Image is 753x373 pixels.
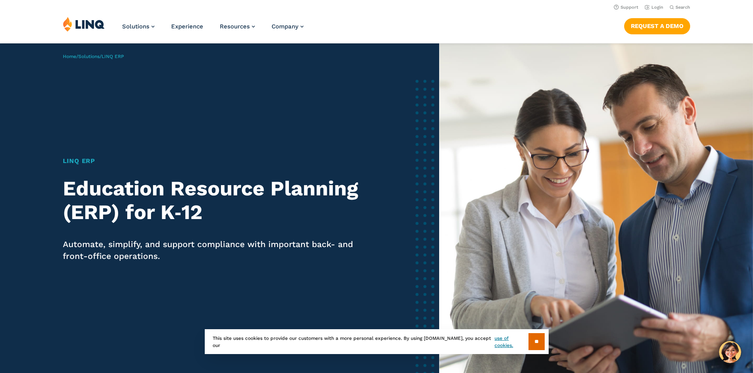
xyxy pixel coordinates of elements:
a: Solutions [78,54,100,59]
a: Solutions [122,23,155,30]
a: Login [645,5,663,10]
p: Automate, simplify, and support compliance with important back- and front-office operations. [63,238,360,262]
a: Company [272,23,304,30]
a: use of cookies. [494,335,528,349]
nav: Button Navigation [624,17,690,34]
h2: Education Resource Planning (ERP) for K‑12 [63,177,360,224]
a: Home [63,54,76,59]
span: / / [63,54,124,59]
nav: Primary Navigation [122,17,304,43]
button: Hello, have a question? Let’s chat. [719,341,741,363]
div: This site uses cookies to provide our customers with a more personal experience. By using [DOMAIN... [205,329,549,354]
h1: LINQ ERP [63,156,360,166]
span: Company [272,23,298,30]
button: Open Search Bar [670,4,690,10]
a: Experience [171,23,203,30]
img: LINQ | K‑12 Software [63,17,105,32]
span: Resources [220,23,250,30]
a: Resources [220,23,255,30]
a: Request a Demo [624,18,690,34]
a: Support [614,5,638,10]
span: LINQ ERP [102,54,124,59]
span: Search [676,5,690,10]
span: Solutions [122,23,149,30]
